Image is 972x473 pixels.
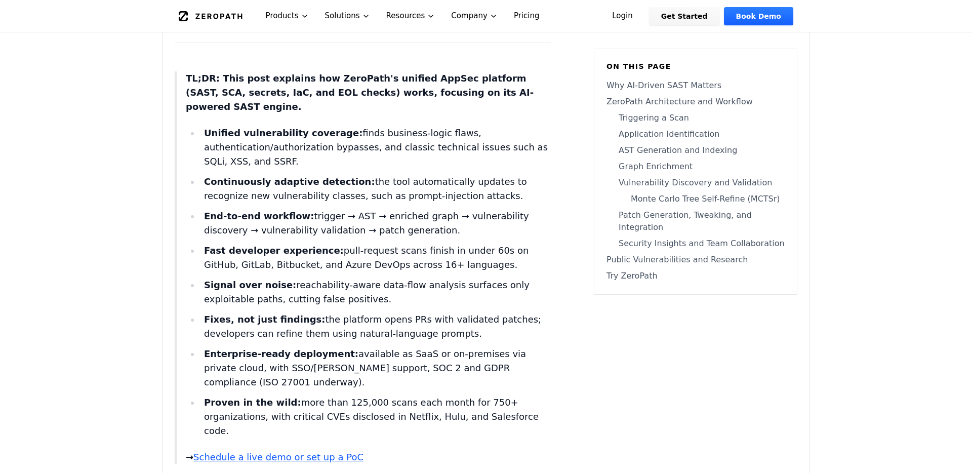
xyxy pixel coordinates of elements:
strong: TL;DR: This post explains how ZeroPath's unified AppSec platform (SAST, SCA, secrets, IaC, and EO... [186,73,534,112]
a: Monte Carlo Tree Self-Refine (MCTSr) [606,193,785,205]
strong: Enterprise-ready deployment: [204,348,358,359]
a: Schedule a live demo or set up a PoC [193,452,363,462]
a: Vulnerability Discovery and Validation [606,177,785,189]
strong: Continuously adaptive detection: [204,176,375,187]
a: Patch Generation, Tweaking, and Integration [606,209,785,233]
li: reachability-aware data-flow analysis surfaces only exploitable paths, cutting false positives. [200,278,551,306]
strong: Fixes, not just findings: [204,314,326,325]
li: trigger → AST → enriched graph → vulnerability discovery → vulnerability validation → patch gener... [200,209,551,238]
a: Get Started [649,7,720,25]
a: Triggering a Scan [606,112,785,124]
a: Login [600,7,645,25]
a: AST Generation and Indexing [606,144,785,156]
h6: On this page [606,61,785,71]
a: Graph Enrichment [606,161,785,173]
a: Public Vulnerabilities and Research [606,254,785,266]
li: the platform opens PRs with validated patches; developers can refine them using natural-language ... [200,312,551,341]
a: Why AI-Driven SAST Matters [606,80,785,92]
a: Application Identification [606,128,785,140]
li: finds business-logic flaws, authentication/authorization bypasses, and classic technical issues s... [200,126,551,169]
li: pull-request scans finish in under 60s on GitHub, GitLab, Bitbucket, and Azure DevOps across 16+ ... [200,244,551,272]
a: Security Insights and Team Collaboration [606,238,785,250]
strong: Unified vulnerability coverage: [204,128,362,138]
strong: Fast developer experience: [204,245,344,256]
li: more than 125,000 scans each month for 750+ organizations, with critical CVEs disclosed in Netfli... [200,396,551,438]
li: available as SaaS or on-premises via private cloud, with SSO/[PERSON_NAME] support, SOC 2 and GDP... [200,347,551,389]
a: Book Demo [724,7,793,25]
a: ZeroPath Architecture and Workflow [606,96,785,108]
strong: → [186,452,363,462]
li: the tool automatically updates to recognize new vulnerability classes, such as prompt-injection a... [200,175,551,203]
strong: Signal over noise: [204,280,296,290]
strong: Proven in the wild: [204,397,301,408]
strong: End-to-end workflow: [204,211,314,221]
a: Try ZeroPath [606,270,785,282]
